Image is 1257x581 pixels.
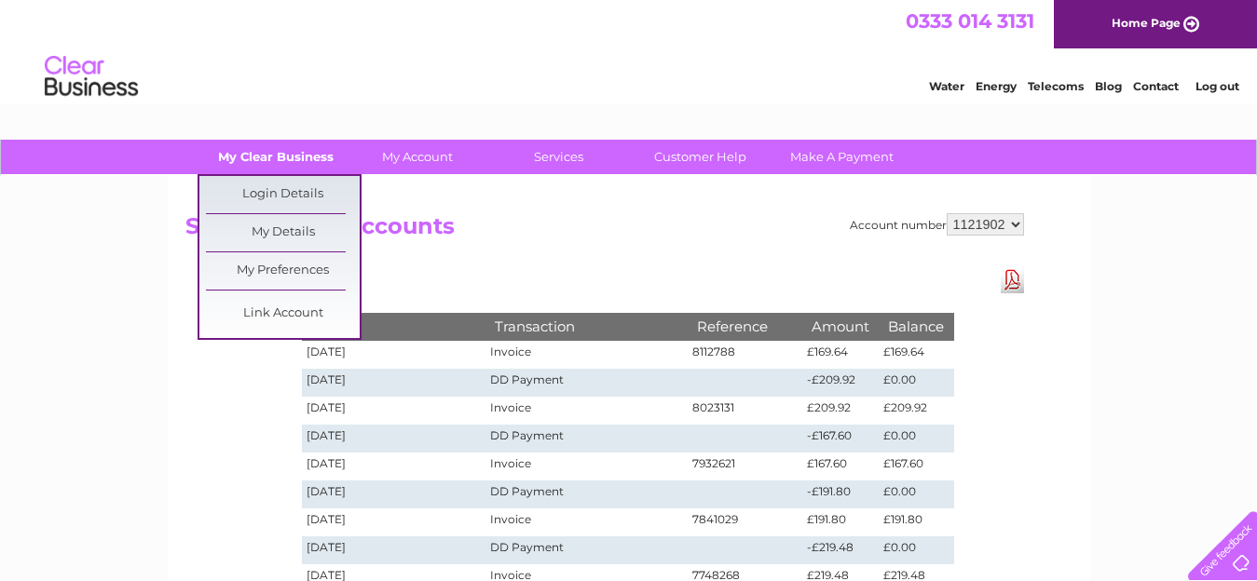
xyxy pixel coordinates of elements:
[879,341,953,369] td: £169.64
[929,79,964,93] a: Water
[688,508,803,536] td: 7841029
[189,10,1070,90] div: Clear Business is a trading name of Verastar Limited (registered in [GEOGRAPHIC_DATA] No. 3667643...
[185,213,1024,249] h2: Statement of Accounts
[206,176,360,213] a: Login Details
[879,536,953,564] td: £0.00
[879,313,953,340] th: Balance
[879,508,953,536] td: £191.80
[1095,79,1122,93] a: Blog
[879,480,953,508] td: £0.00
[850,213,1024,236] div: Account number
[879,397,953,425] td: £209.92
[302,453,486,480] td: [DATE]
[802,536,879,564] td: -£219.48
[340,140,494,174] a: My Account
[302,480,486,508] td: [DATE]
[302,508,486,536] td: [DATE]
[485,369,687,397] td: DD Payment
[302,397,486,425] td: [DATE]
[302,341,486,369] td: [DATE]
[1133,79,1179,93] a: Contact
[485,397,687,425] td: Invoice
[206,295,360,332] a: Link Account
[802,425,879,453] td: -£167.60
[976,79,1017,93] a: Energy
[482,140,635,174] a: Services
[302,369,486,397] td: [DATE]
[906,9,1034,33] a: 0333 014 3131
[802,313,879,340] th: Amount
[879,453,953,480] td: £167.60
[802,369,879,397] td: -£209.92
[485,536,687,564] td: DD Payment
[485,313,687,340] th: Transaction
[802,508,879,536] td: £191.80
[485,508,687,536] td: Invoice
[688,397,803,425] td: 8023131
[485,453,687,480] td: Invoice
[879,425,953,453] td: £0.00
[623,140,777,174] a: Customer Help
[765,140,919,174] a: Make A Payment
[802,480,879,508] td: -£191.80
[302,536,486,564] td: [DATE]
[485,480,687,508] td: DD Payment
[485,425,687,453] td: DD Payment
[44,48,139,105] img: logo.png
[302,425,486,453] td: [DATE]
[302,313,486,340] th: Date
[802,453,879,480] td: £167.60
[688,453,803,480] td: 7932621
[1001,266,1024,293] a: Download Pdf
[688,341,803,369] td: 8112788
[879,369,953,397] td: £0.00
[1028,79,1084,93] a: Telecoms
[206,214,360,251] a: My Details
[802,341,879,369] td: £169.64
[198,140,352,174] a: My Clear Business
[206,252,360,290] a: My Preferences
[485,341,687,369] td: Invoice
[802,397,879,425] td: £209.92
[688,313,803,340] th: Reference
[1196,79,1239,93] a: Log out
